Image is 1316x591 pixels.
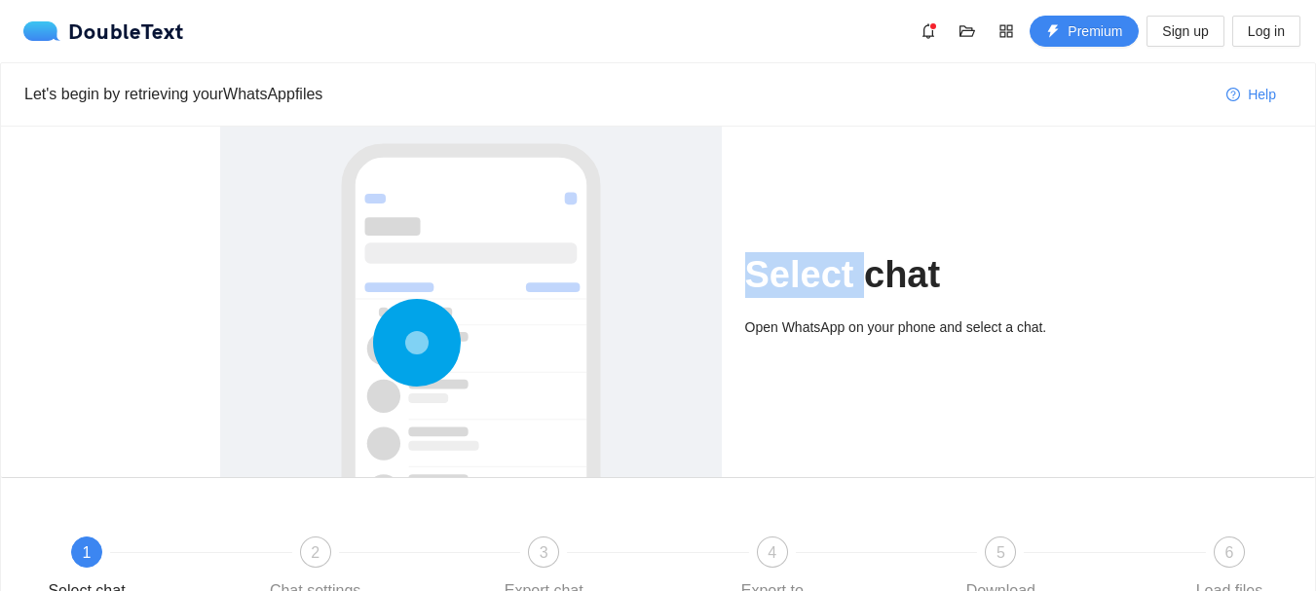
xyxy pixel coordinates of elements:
span: 6 [1225,544,1234,561]
button: folder-open [952,16,983,47]
h1: Select chat [745,252,1097,298]
img: logo [23,21,68,41]
button: Log in [1232,16,1300,47]
span: 4 [768,544,776,561]
span: 3 [540,544,548,561]
div: DoubleText [23,21,184,41]
span: Log in [1248,20,1285,42]
span: 5 [996,544,1005,561]
a: logoDoubleText [23,21,184,41]
button: appstore [991,16,1022,47]
span: 2 [311,544,320,561]
button: bell [913,16,944,47]
div: Open WhatsApp on your phone and select a chat. [745,316,1097,338]
span: question-circle [1226,88,1240,103]
span: Help [1248,84,1276,105]
span: thunderbolt [1046,24,1060,40]
span: Premium [1068,20,1122,42]
button: Sign up [1147,16,1223,47]
div: Let's begin by retrieving your WhatsApp files [24,82,1211,106]
span: bell [914,23,943,39]
span: Sign up [1162,20,1208,42]
span: appstore [992,23,1021,39]
button: question-circleHelp [1211,79,1292,110]
span: 1 [83,544,92,561]
span: folder-open [953,23,982,39]
button: thunderboltPremium [1030,16,1139,47]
